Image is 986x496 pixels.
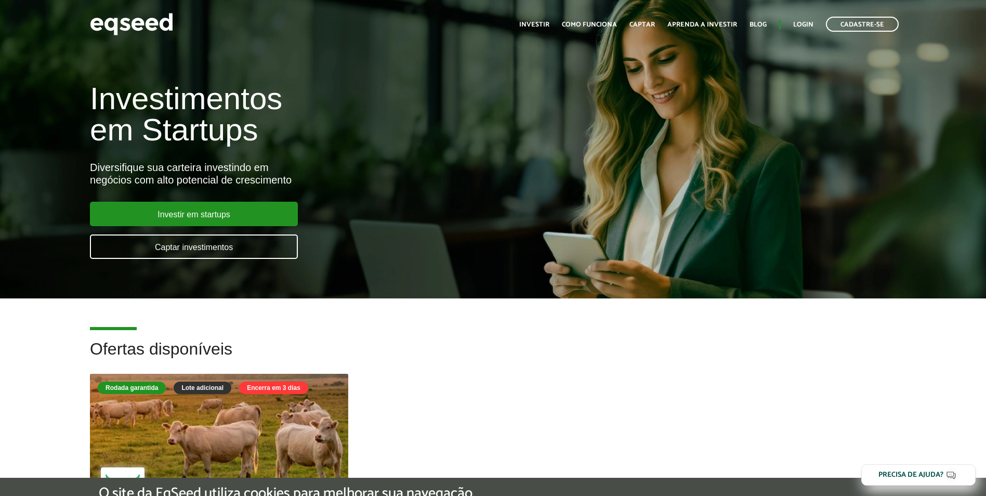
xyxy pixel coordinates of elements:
[174,382,231,394] div: Lote adicional
[90,202,298,226] a: Investir em startups
[90,10,173,38] img: EqSeed
[629,21,655,28] a: Captar
[826,17,899,32] a: Cadastre-se
[98,382,166,394] div: Rodada garantida
[519,21,549,28] a: Investir
[750,21,767,28] a: Blog
[90,161,568,186] div: Diversifique sua carteira investindo em negócios com alto potencial de crescimento
[90,234,298,259] a: Captar investimentos
[90,340,896,374] h2: Ofertas disponíveis
[239,382,308,394] div: Encerra em 3 dias
[793,21,813,28] a: Login
[667,21,737,28] a: Aprenda a investir
[90,83,568,146] h1: Investimentos em Startups
[562,21,617,28] a: Como funciona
